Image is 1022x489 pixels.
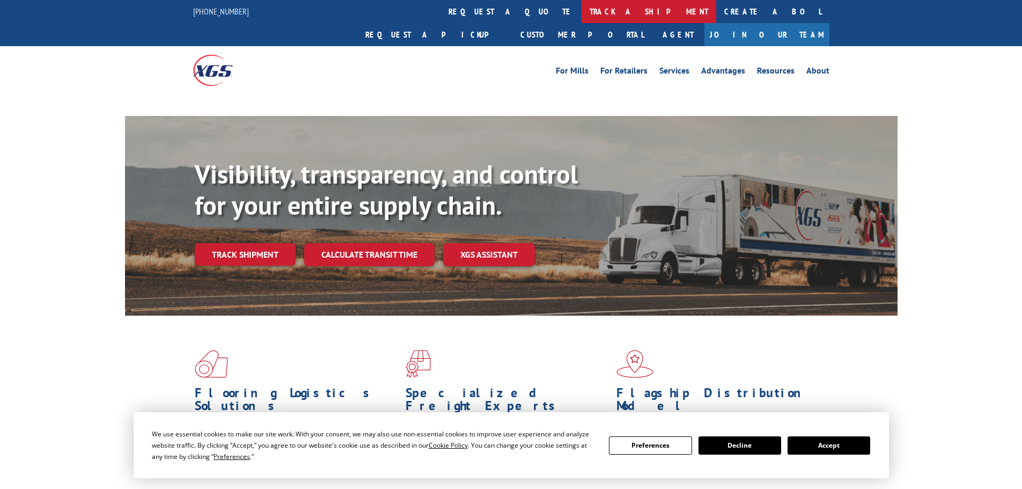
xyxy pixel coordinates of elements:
[616,386,819,418] h1: Flagship Distribution Model
[652,23,704,46] a: Agent
[406,350,431,378] img: xgs-icon-focused-on-flooring-red
[556,67,589,78] a: For Mills
[616,350,653,378] img: xgs-icon-flagship-distribution-model-red
[214,452,250,461] span: Preferences
[443,243,535,266] a: XGS ASSISTANT
[304,243,435,266] a: Calculate transit time
[357,23,512,46] a: Request a pickup
[195,243,296,266] a: Track shipment
[600,67,648,78] a: For Retailers
[704,23,829,46] a: Join Our Team
[429,441,468,450] span: Cookie Policy
[195,157,578,222] b: Visibility, transparency, and control for your entire supply chain.
[512,23,652,46] a: Customer Portal
[195,350,228,378] img: xgs-icon-total-supply-chain-intelligence-red
[193,6,249,17] a: [PHONE_NUMBER]
[152,428,596,462] div: We use essential cookies to make our site work. With your consent, we may also use non-essential ...
[701,67,745,78] a: Advantages
[659,67,689,78] a: Services
[134,412,889,478] div: Cookie Consent Prompt
[609,436,692,455] button: Preferences
[806,67,829,78] a: About
[406,386,608,418] h1: Specialized Freight Experts
[195,386,398,418] h1: Flooring Logistics Solutions
[788,436,870,455] button: Accept
[757,67,795,78] a: Resources
[699,436,781,455] button: Decline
